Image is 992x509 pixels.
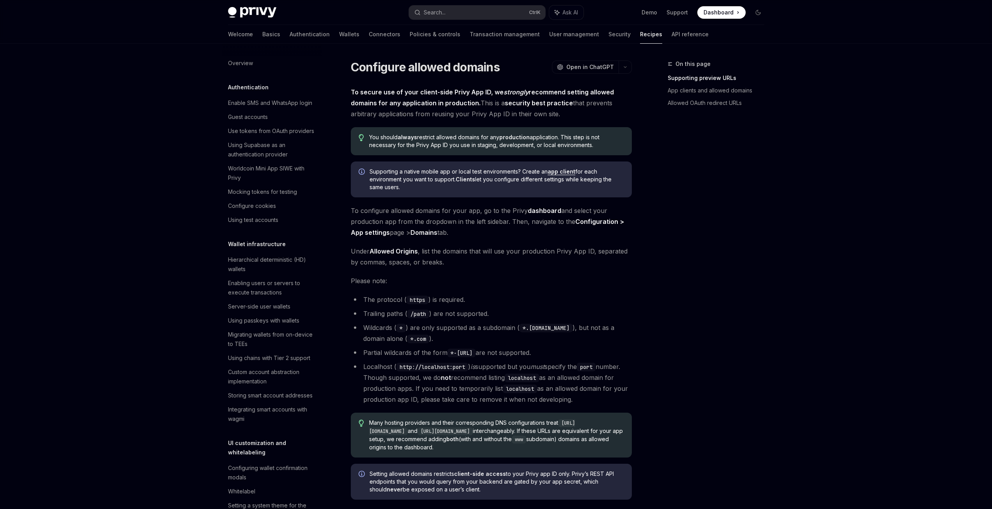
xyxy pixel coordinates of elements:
[222,388,322,403] a: Storing smart account addresses
[407,296,428,304] code: https
[441,374,451,381] strong: not
[697,6,746,19] a: Dashboard
[369,25,400,44] a: Connectors
[549,25,599,44] a: User management
[668,97,771,109] a: Allowed OAuth redirect URLs
[351,275,632,286] span: Please note:
[222,484,322,498] a: Whitelabel
[359,471,366,479] svg: Info
[351,87,632,119] span: This is a that prevents arbitrary applications from reusing your Privy App ID in their own site.
[228,405,317,424] div: Integrating smart accounts with wagmi
[642,9,657,16] a: Demo
[549,5,584,20] button: Ask AI
[228,391,313,400] div: Storing smart account addresses
[387,486,403,493] strong: never
[470,25,540,44] a: Transaction management
[668,84,771,97] a: App clients and allowed domains
[407,335,429,343] code: *.com
[675,59,711,69] span: On this page
[228,25,253,44] a: Welcome
[512,436,526,443] code: www
[417,427,473,435] code: [URL][DOMAIN_NAME]
[672,25,709,44] a: API reference
[456,176,475,183] strong: Clients
[528,207,561,215] a: dashboard
[228,112,268,122] div: Guest accounts
[262,25,280,44] a: Basics
[222,300,322,314] a: Server-side user wallets
[228,367,317,386] div: Custom account abstraction implementation
[222,351,322,365] a: Using chains with Tier 2 support
[530,363,545,371] em: must
[228,59,253,68] div: Overview
[228,255,317,274] div: Hierarchical deterministic (HD) wallets
[228,215,278,225] div: Using test accounts
[640,25,662,44] a: Recipes
[504,88,529,96] em: strongly
[608,25,631,44] a: Security
[222,314,322,328] a: Using passkeys with wallets
[503,385,537,393] code: localhost
[222,56,322,70] a: Overview
[359,420,364,427] svg: Tip
[228,187,297,197] div: Mocking tokens for testing
[396,363,468,371] code: http://localhost:port
[359,134,364,141] svg: Tip
[370,470,624,493] span: Setting allowed domains restricts to your Privy app ID only. Privy’s REST API endpoints that you ...
[369,419,575,435] code: [URL][DOMAIN_NAME]
[222,328,322,351] a: Migrating wallets from on-device to TEEs
[228,278,317,297] div: Enabling users or servers to execute transactions
[704,9,734,16] span: Dashboard
[668,72,771,84] a: Supporting preview URLs
[370,247,418,255] strong: Allowed Origins
[351,294,632,305] li: The protocol ( ) is required.
[339,25,359,44] a: Wallets
[552,60,619,74] button: Open in ChatGPT
[562,9,578,16] span: Ask AI
[351,322,632,344] li: Wildcards ( ) are only supported as a subdomain ( ), but not as a domain alone ( ).
[222,276,322,300] a: Enabling users or servers to execute transactions
[351,205,632,238] span: To configure allowed domains for your app, go to the Privy and select your production app from th...
[409,5,545,20] button: Search...CtrlK
[369,419,624,451] span: Many hosting providers and their corresponding DNS configurations treat and interchangeably. If t...
[228,164,317,183] div: Worldcoin Mini App SIWE with Privy
[222,161,322,185] a: Worldcoin Mini App SIWE with Privy
[351,246,632,268] span: Under , list the domains that will use your production Privy App ID, separated by commas, spaces,...
[351,361,632,405] li: Localhost ( ) supported but you specify the number. Though supported, we do recommend listing as ...
[222,124,322,138] a: Use tokens from OAuth providers
[222,403,322,426] a: Integrating smart accounts with wagmi
[228,201,276,211] div: Configure cookies
[222,199,322,213] a: Configure cookies
[528,207,561,215] strong: dashboard
[454,470,506,477] strong: client-side access
[228,83,269,92] h5: Authentication
[222,461,322,484] a: Configuring wallet confirmation modals
[505,99,573,107] strong: security best practice
[222,253,322,276] a: Hierarchical deterministic (HD) wallets
[228,463,317,482] div: Configuring wallet confirmation modals
[351,60,500,74] h1: Configure allowed domains
[529,9,541,16] span: Ctrl K
[548,168,575,175] a: app client
[446,436,459,442] strong: both
[351,347,632,358] li: Partial wildcards of the form are not supported.
[228,316,299,325] div: Using passkeys with wallets
[499,134,530,140] strong: production
[228,239,286,249] h5: Wallet infrastructure
[222,185,322,199] a: Mocking tokens for testing
[577,363,596,371] code: port
[424,8,446,17] div: Search...
[228,126,314,136] div: Use tokens from OAuth providers
[228,438,322,457] h5: UI customization and whitelabeling
[369,133,624,149] span: You should restrict allowed domains for any application. This step is not necessary for the Privy...
[228,487,255,496] div: Whitelabel
[351,88,614,107] strong: To secure use of your client-side Privy App ID, we recommend setting allowed domains for any appl...
[290,25,330,44] a: Authentication
[228,140,317,159] div: Using Supabase as an authentication provider
[351,308,632,319] li: Trailing paths ( ) are not supported.
[222,96,322,110] a: Enable SMS and WhatsApp login
[470,363,475,371] em: is
[407,310,429,318] code: /path
[505,374,539,382] code: localhost
[752,6,764,19] button: Toggle dark mode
